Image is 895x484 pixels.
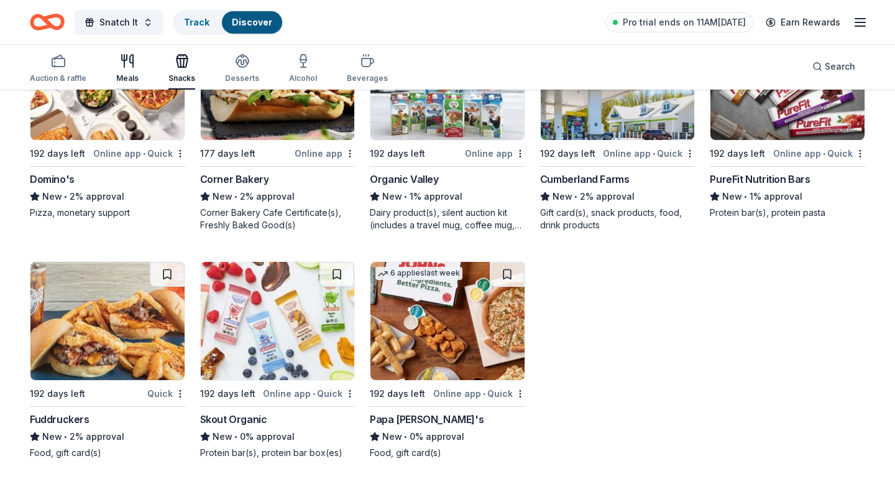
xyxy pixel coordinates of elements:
[143,149,145,159] span: •
[116,49,139,90] button: Meals
[200,21,356,231] a: Image for Corner Bakery177 days leftOnline appCorner BakeryNew•2% approvalCorner Bakery Cafe Cert...
[30,261,185,459] a: Image for Fuddruckers 192 days leftQuickFuddruckersNew•2% approvalFood, gift card(s)
[745,192,748,202] span: •
[200,412,267,427] div: Skout Organic
[42,429,62,444] span: New
[710,207,865,219] div: Protein bar(s), protein pasta
[168,73,195,83] div: Snacks
[382,429,402,444] span: New
[64,432,67,442] span: •
[758,11,848,34] a: Earn Rewards
[30,73,86,83] div: Auction & raffle
[540,146,595,161] div: 192 days left
[30,49,86,90] button: Auction & raffle
[42,189,62,204] span: New
[99,15,138,30] span: Snatch It
[289,49,317,90] button: Alcohol
[823,149,825,159] span: •
[370,21,525,231] a: Image for Organic Valley1 applylast week192 days leftOnline appOrganic ValleyNew•1% approvalDairy...
[289,73,317,83] div: Alcohol
[30,21,185,219] a: Image for Domino's 1 applylast week192 days leftOnline app•QuickDomino'sNew•2% approvalPizza, mon...
[540,207,695,231] div: Gift card(s), snack products, food, drink products
[370,386,425,401] div: 192 days left
[200,447,356,459] div: Protein bar(s), protein bar box(es)
[234,432,237,442] span: •
[168,49,195,90] button: Snacks
[370,172,438,187] div: Organic Valley
[370,146,425,161] div: 192 days left
[200,429,356,444] div: 0% approval
[710,21,865,219] a: Image for PureFit Nutrition Bars1 applylast week192 days leftOnline app•QuickPureFit Nutrition Ba...
[30,207,185,219] div: Pizza, monetary support
[710,146,765,161] div: 192 days left
[370,262,525,380] img: Image for Papa John's
[540,189,695,204] div: 2% approval
[605,12,753,32] a: Pro trial ends on 11AM[DATE]
[30,447,185,459] div: Food, gift card(s)
[347,49,388,90] button: Beverages
[710,189,865,204] div: 1% approval
[200,386,255,401] div: 192 days left
[200,189,356,204] div: 2% approval
[213,189,232,204] span: New
[825,59,855,74] span: Search
[540,21,695,231] a: Image for Cumberland Farms1 applylast week192 days leftOnline app•QuickCumberland FarmsNew•2% app...
[603,146,695,161] div: Online app Quick
[370,207,525,231] div: Dairy product(s), silent auction kit (includes a travel mug, coffee mug, freezer bag, umbrella, m...
[370,412,484,427] div: Papa [PERSON_NAME]'s
[370,429,525,444] div: 0% approval
[370,261,525,459] a: Image for Papa John's6 applieslast week192 days leftOnline app•QuickPapa [PERSON_NAME]'sNew•0% ap...
[313,389,315,399] span: •
[75,10,163,35] button: Snatch It
[116,73,139,83] div: Meals
[30,146,85,161] div: 192 days left
[30,189,185,204] div: 2% approval
[200,172,269,187] div: Corner Bakery
[93,146,185,161] div: Online app Quick
[405,432,408,442] span: •
[540,172,630,187] div: Cumberland Farms
[64,192,67,202] span: •
[370,189,525,204] div: 1% approval
[232,17,272,27] a: Discover
[30,412,89,427] div: Fuddruckers
[234,192,237,202] span: •
[184,17,209,27] a: Track
[382,189,402,204] span: New
[722,189,742,204] span: New
[653,149,655,159] span: •
[263,386,355,401] div: Online app Quick
[30,429,185,444] div: 2% approval
[710,172,810,187] div: PureFit Nutrition Bars
[405,192,408,202] span: •
[173,10,283,35] button: TrackDiscover
[370,447,525,459] div: Food, gift card(s)
[773,146,865,161] div: Online app Quick
[30,7,65,37] a: Home
[200,261,356,459] a: Image for Skout Organic192 days leftOnline app•QuickSkout OrganicNew•0% approvalProtein bar(s), p...
[623,15,746,30] span: Pro trial ends on 11AM[DATE]
[225,49,259,90] button: Desserts
[213,429,232,444] span: New
[347,73,388,83] div: Beverages
[200,146,255,161] div: 177 days left
[30,262,185,380] img: Image for Fuddruckers
[200,207,356,231] div: Corner Bakery Cafe Certificate(s), Freshly Baked Good(s)
[147,386,185,401] div: Quick
[483,389,485,399] span: •
[553,189,572,204] span: New
[375,267,462,280] div: 6 applies last week
[574,192,577,202] span: •
[30,172,75,187] div: Domino's
[201,262,355,380] img: Image for Skout Organic
[465,146,525,161] div: Online app
[802,54,865,79] button: Search
[433,386,525,401] div: Online app Quick
[30,386,85,401] div: 192 days left
[225,73,259,83] div: Desserts
[295,146,355,161] div: Online app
